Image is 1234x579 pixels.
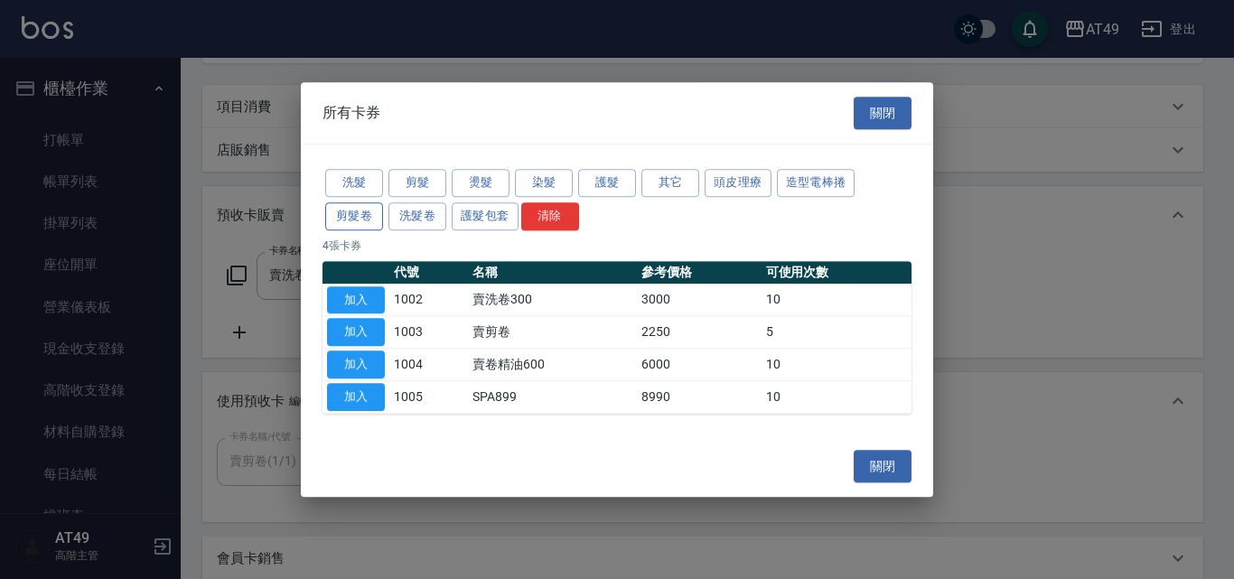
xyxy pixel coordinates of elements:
th: 可使用次數 [762,261,911,285]
button: 關閉 [854,97,911,130]
td: 1002 [389,284,468,316]
button: 關閉 [854,450,911,483]
th: 參考價格 [637,261,761,285]
td: 5 [762,316,911,349]
button: 加入 [327,319,385,347]
td: 6000 [637,349,761,381]
button: 洗髮卷 [388,202,446,230]
button: 燙髮 [452,169,509,197]
button: 護髮 [578,169,636,197]
th: 代號 [389,261,468,285]
button: 護髮包套 [452,202,519,230]
button: 其它 [641,169,699,197]
td: 賣剪卷 [468,316,637,349]
td: 10 [762,381,911,414]
button: 加入 [327,383,385,411]
button: 剪髮卷 [325,202,383,230]
th: 名稱 [468,261,637,285]
td: 1004 [389,349,468,381]
td: 3000 [637,284,761,316]
button: 清除 [521,202,579,230]
td: 10 [762,284,911,316]
button: 洗髮 [325,169,383,197]
td: 2250 [637,316,761,349]
td: 1005 [389,381,468,414]
button: 染髮 [515,169,573,197]
button: 造型電棒捲 [777,169,855,197]
button: 加入 [327,350,385,378]
td: 8990 [637,381,761,414]
td: 1003 [389,316,468,349]
td: SPA899 [468,381,637,414]
button: 加入 [327,286,385,314]
button: 頭皮理療 [705,169,771,197]
td: 賣洗卷300 [468,284,637,316]
p: 4 張卡券 [323,238,911,254]
span: 所有卡券 [323,104,380,122]
button: 剪髮 [388,169,446,197]
td: 賣卷精油600 [468,349,637,381]
td: 10 [762,349,911,381]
